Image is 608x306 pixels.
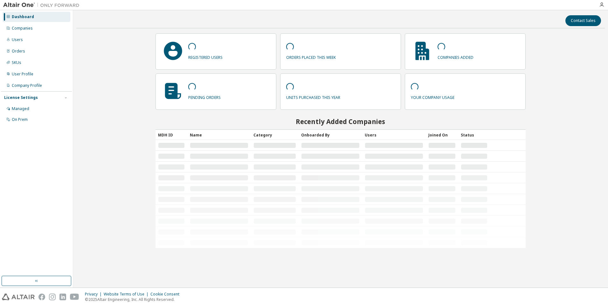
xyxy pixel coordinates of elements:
[190,130,248,140] div: Name
[253,130,296,140] div: Category
[188,93,221,100] p: pending orders
[3,2,83,8] img: Altair One
[85,292,104,297] div: Privacy
[12,117,28,122] div: On Prem
[438,53,473,60] p: companies added
[4,95,38,100] div: License Settings
[2,294,35,300] img: altair_logo.svg
[12,14,34,19] div: Dashboard
[286,53,336,60] p: orders placed this week
[150,292,183,297] div: Cookie Consent
[59,294,66,300] img: linkedin.svg
[155,117,525,126] h2: Recently Added Companies
[38,294,45,300] img: facebook.svg
[411,93,454,100] p: your company usage
[12,49,25,54] div: Orders
[301,130,360,140] div: Onboarded By
[158,130,185,140] div: MDH ID
[565,15,601,26] button: Contact Sales
[70,294,79,300] img: youtube.svg
[461,130,487,140] div: Status
[365,130,423,140] div: Users
[12,60,21,65] div: SKUs
[188,53,223,60] p: registered users
[12,72,33,77] div: User Profile
[12,37,23,42] div: Users
[286,93,340,100] p: units purchased this year
[104,292,150,297] div: Website Terms of Use
[428,130,455,140] div: Joined On
[12,26,33,31] div: Companies
[49,294,56,300] img: instagram.svg
[85,297,183,302] p: © 2025 Altair Engineering, Inc. All Rights Reserved.
[12,106,29,111] div: Managed
[12,83,42,88] div: Company Profile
